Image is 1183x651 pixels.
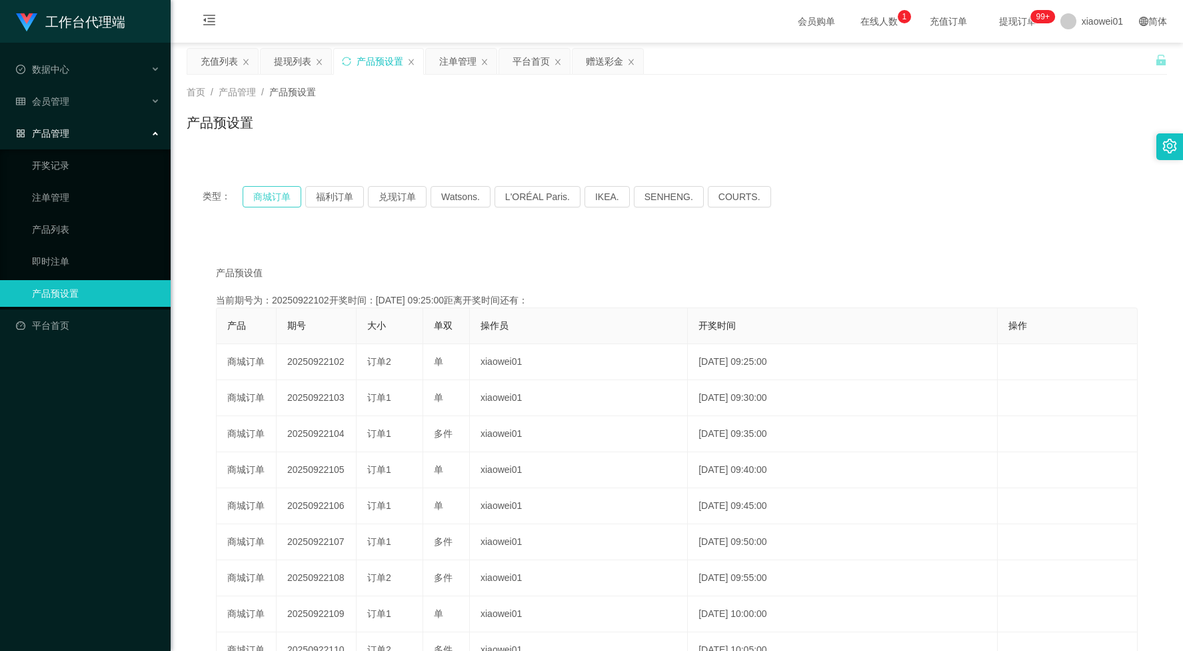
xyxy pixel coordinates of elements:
[434,428,453,439] span: 多件
[470,344,688,380] td: xiaowei01
[688,344,998,380] td: [DATE] 09:25:00
[470,596,688,632] td: xiaowei01
[277,488,357,524] td: 20250922106
[634,186,704,207] button: SENHENG.
[32,216,160,243] a: 产品列表
[357,49,403,74] div: 产品预设置
[470,452,688,488] td: xiaowei01
[688,452,998,488] td: [DATE] 09:40:00
[217,596,277,632] td: 商城订单
[217,524,277,560] td: 商城订单
[187,113,253,133] h1: 产品预设置
[481,320,509,331] span: 操作员
[368,186,427,207] button: 兑现订单
[45,1,125,43] h1: 工作台代理端
[277,524,357,560] td: 20250922107
[16,65,25,74] i: 图标: check-circle-o
[287,320,306,331] span: 期号
[585,186,630,207] button: IKEA.
[688,524,998,560] td: [DATE] 09:50:00
[217,344,277,380] td: 商城订单
[211,87,213,97] span: /
[217,416,277,452] td: 商城订单
[277,416,357,452] td: 20250922104
[434,464,443,475] span: 单
[32,152,160,179] a: 开奖记录
[242,58,250,66] i: 图标: close
[217,452,277,488] td: 商城订单
[269,87,316,97] span: 产品预设置
[203,186,243,207] span: 类型：
[16,312,160,339] a: 图标: dashboard平台首页
[32,248,160,275] a: 即时注单
[431,186,491,207] button: Watsons.
[434,356,443,367] span: 单
[434,536,453,547] span: 多件
[1139,17,1148,26] i: 图标: global
[16,96,69,107] span: 会员管理
[434,392,443,403] span: 单
[201,49,238,74] div: 充值列表
[277,452,357,488] td: 20250922105
[1162,139,1177,153] i: 图标: setting
[1008,320,1027,331] span: 操作
[277,560,357,596] td: 20250922108
[261,87,264,97] span: /
[470,488,688,524] td: xiaowei01
[513,49,550,74] div: 平台首页
[688,560,998,596] td: [DATE] 09:55:00
[16,16,125,27] a: 工作台代理端
[439,49,477,74] div: 注单管理
[495,186,581,207] button: L'ORÉAL Paris.
[554,58,562,66] i: 图标: close
[367,536,391,547] span: 订单1
[217,380,277,416] td: 商城订单
[342,57,351,66] i: 图标: sync
[923,17,974,26] span: 充值订单
[32,184,160,211] a: 注单管理
[16,13,37,32] img: logo.9652507e.png
[627,58,635,66] i: 图标: close
[902,10,906,23] p: 1
[274,49,311,74] div: 提现列表
[187,1,232,43] i: 图标: menu-fold
[367,572,391,583] span: 订单2
[434,320,453,331] span: 单双
[470,416,688,452] td: xiaowei01
[898,10,911,23] sup: 1
[434,572,453,583] span: 多件
[367,608,391,619] span: 订单1
[277,596,357,632] td: 20250922109
[216,293,1138,307] div: 当前期号为：20250922102开奖时间：[DATE] 09:25:00距离开奖时间还有：
[216,266,263,280] span: 产品预设值
[16,64,69,75] span: 数据中心
[367,500,391,511] span: 订单1
[470,524,688,560] td: xiaowei01
[481,58,489,66] i: 图标: close
[277,344,357,380] td: 20250922102
[367,320,386,331] span: 大小
[16,97,25,106] i: 图标: table
[688,488,998,524] td: [DATE] 09:45:00
[470,560,688,596] td: xiaowei01
[243,186,301,207] button: 商城订单
[688,416,998,452] td: [DATE] 09:35:00
[217,488,277,524] td: 商城订单
[992,17,1043,26] span: 提现订单
[854,17,904,26] span: 在线人数
[407,58,415,66] i: 图标: close
[688,596,998,632] td: [DATE] 10:00:00
[708,186,771,207] button: COURTS.
[1155,54,1167,66] i: 图标: unlock
[434,500,443,511] span: 单
[315,58,323,66] i: 图标: close
[434,608,443,619] span: 单
[187,87,205,97] span: 首页
[367,356,391,367] span: 订单2
[688,380,998,416] td: [DATE] 09:30:00
[227,320,246,331] span: 产品
[305,186,364,207] button: 福利订单
[277,380,357,416] td: 20250922103
[219,87,256,97] span: 产品管理
[586,49,623,74] div: 赠送彩金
